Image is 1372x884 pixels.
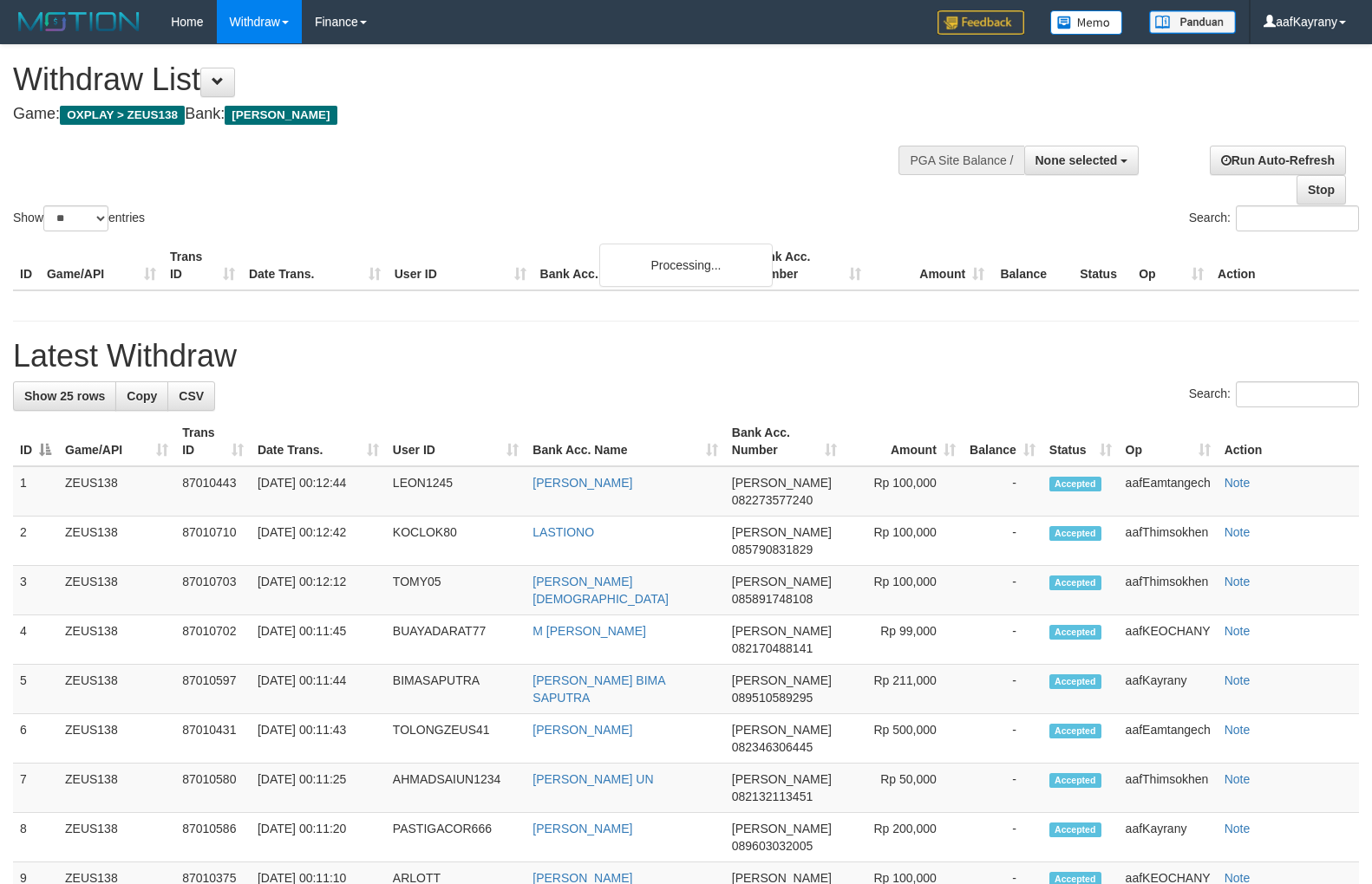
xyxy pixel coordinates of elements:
[386,813,526,862] td: PASTIGACOR666
[844,813,963,862] td: Rp 200,000
[1236,205,1359,231] input: Search:
[844,615,963,665] td: Rp 99,000
[732,493,813,507] span: Copy 082273577240 to clipboard
[963,714,1042,764] td: -
[251,665,386,714] td: [DATE] 00:11:44
[13,714,58,764] td: 6
[1225,624,1251,638] a: Note
[58,466,175,517] td: ZEUS138
[844,665,963,714] td: Rp 211,000
[13,205,145,231] label: Show entries
[58,813,175,862] td: ZEUS138
[732,575,832,588] span: [PERSON_NAME]
[844,517,963,566] td: Rp 100,000
[251,813,386,862] td: [DATE] 00:11:20
[732,624,832,638] span: [PERSON_NAME]
[991,241,1073,290] th: Balance
[732,673,832,687] span: [PERSON_NAME]
[532,723,632,737] a: [PERSON_NAME]
[1049,674,1101,689] span: Accepted
[532,575,669,606] a: [PERSON_NAME][DEMOGRAPHIC_DATA]
[1225,822,1251,835] a: Note
[963,764,1042,813] td: -
[58,764,175,813] td: ZEUS138
[251,764,386,813] td: [DATE] 00:11:25
[844,764,963,813] td: Rp 50,000
[732,543,813,556] span: Copy 085790831829 to clipboard
[43,205,108,231] select: Showentries
[898,146,1023,175] div: PGA Site Balance /
[175,665,251,714] td: 87010597
[1073,241,1132,290] th: Status
[532,673,664,705] a: [PERSON_NAME] BIMA SAPUTRA
[1236,381,1359,407] input: Search:
[13,9,145,35] img: MOTION_logo.png
[1297,175,1346,205] a: Stop
[532,624,646,638] a: M [PERSON_NAME]
[386,566,526,615] td: TOMY05
[13,241,40,290] th: ID
[175,714,251,764] td: 87010431
[1119,566,1218,615] td: aafThimsokhen
[175,417,251,466] th: Trans ID: activate to sort column ascending
[1119,813,1218,862] td: aafKayrany
[732,723,832,737] span: [PERSON_NAME]
[13,381,116,411] a: Show 25 rows
[745,241,868,290] th: Bank Acc. Number
[40,241,163,290] th: Game/API
[225,106,336,125] span: [PERSON_NAME]
[1225,575,1251,588] a: Note
[251,466,386,517] td: [DATE] 00:12:44
[386,615,526,665] td: BUAYADARAT77
[386,517,526,566] td: KOCLOK80
[732,525,832,539] span: [PERSON_NAME]
[1049,724,1101,738] span: Accepted
[1210,146,1346,175] a: Run Auto-Refresh
[868,241,991,290] th: Amount
[844,417,963,466] th: Amount: activate to sort column ascending
[1049,822,1101,837] span: Accepted
[1225,723,1251,737] a: Note
[60,106,185,125] span: OXPLAY > ZEUS138
[1225,476,1251,490] a: Note
[532,525,594,539] a: LASTIONO
[963,466,1042,517] td: -
[242,241,388,290] th: Date Trans.
[1049,773,1101,788] span: Accepted
[1225,772,1251,786] a: Note
[251,714,386,764] td: [DATE] 00:11:43
[844,566,963,615] td: Rp 100,000
[1036,153,1118,167] span: None selected
[732,476,832,490] span: [PERSON_NAME]
[127,389,157,403] span: Copy
[13,417,58,466] th: ID: activate to sort column descending
[386,417,526,466] th: User ID: activate to sort column ascending
[175,466,251,517] td: 87010443
[532,476,632,490] a: [PERSON_NAME]
[599,244,773,287] div: Processing...
[1119,466,1218,517] td: aafEamtangech
[725,417,844,466] th: Bank Acc. Number: activate to sort column ascending
[58,566,175,615] td: ZEUS138
[1024,146,1140,175] button: None selected
[13,339,1359,374] h1: Latest Withdraw
[732,691,813,705] span: Copy 089510589295 to clipboard
[13,106,898,123] h4: Game: Bank:
[1211,241,1359,290] th: Action
[1119,764,1218,813] td: aafThimsokhen
[963,517,1042,566] td: -
[1049,477,1101,491] span: Accepted
[938,10,1024,35] img: Feedback.jpg
[732,822,832,835] span: [PERSON_NAME]
[58,714,175,764] td: ZEUS138
[167,381,215,411] a: CSV
[1149,10,1236,34] img: panduan.png
[963,417,1042,466] th: Balance: activate to sort column ascending
[24,389,105,403] span: Show 25 rows
[1132,241,1211,290] th: Op
[386,466,526,517] td: LEON1245
[1049,526,1101,541] span: Accepted
[844,714,963,764] td: Rp 500,000
[13,615,58,665] td: 4
[1049,625,1101,640] span: Accepted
